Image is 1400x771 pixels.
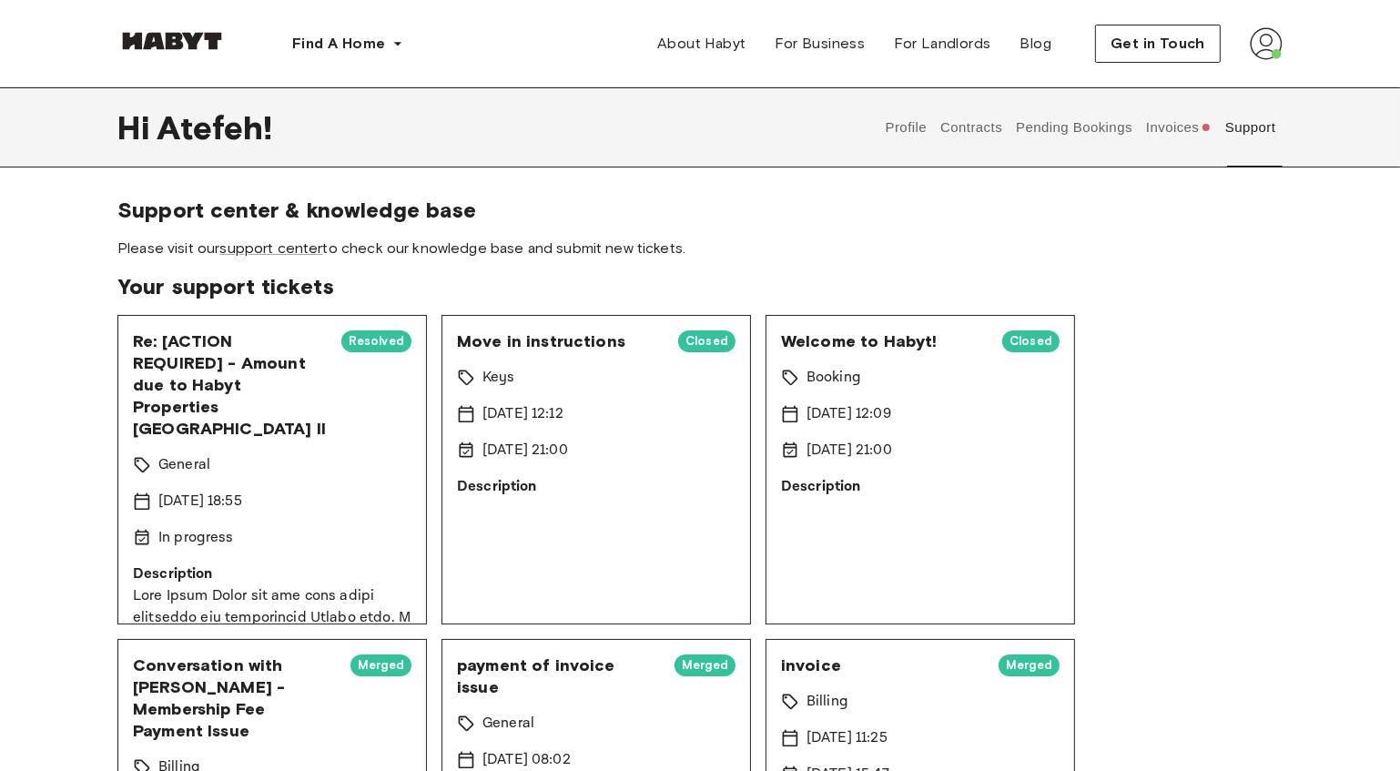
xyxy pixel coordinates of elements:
button: Find A Home [278,25,418,62]
p: General [158,454,210,476]
span: Welcome to Habyt! [781,330,988,352]
span: Closed [1002,332,1060,350]
a: For Landlords [879,25,1005,62]
a: support center [219,239,322,257]
span: Move in instructions [457,330,664,352]
p: [DATE] 21:00 [482,440,568,462]
img: Habyt [117,32,227,50]
span: Merged [675,656,736,675]
button: Get in Touch [1095,25,1221,63]
p: [DATE] 11:25 [807,727,888,749]
span: About Habyt [657,33,746,55]
p: Booking [807,367,861,389]
p: Description [133,563,411,585]
span: Merged [999,656,1060,675]
p: [DATE] 18:55 [158,491,242,512]
span: Closed [678,332,736,350]
div: user profile tabs [878,87,1283,167]
span: Get in Touch [1111,33,1205,55]
button: Support [1222,87,1278,167]
span: For Business [776,33,866,55]
span: Your support tickets [117,273,1283,300]
span: Resolved [341,332,411,350]
p: [DATE] 21:00 [807,440,892,462]
span: Find A Home [292,33,385,55]
p: Billing [807,691,848,713]
p: Description [781,476,1060,498]
span: invoice [781,654,984,676]
a: Blog [1006,25,1067,62]
span: Merged [350,656,411,675]
p: Description [457,476,736,498]
img: avatar [1250,27,1283,60]
span: payment of invoice issue [457,654,660,698]
p: [DATE] 12:09 [807,403,891,425]
span: Re: [ACTION REQUIRED] - Amount due to Habyt Properties [GEOGRAPHIC_DATA] II [133,330,327,440]
button: Invoices [1143,87,1213,167]
button: Profile [883,87,929,167]
a: About Habyt [643,25,760,62]
span: Please visit our to check our knowledge base and submit new tickets. [117,238,1283,259]
p: [DATE] 08:02 [482,749,571,771]
p: [DATE] 12:12 [482,403,563,425]
button: Contracts [938,87,1005,167]
p: Keys [482,367,515,389]
span: Conversation with [PERSON_NAME] - Membership Fee Payment Issue [133,654,336,742]
p: In progress [158,527,234,549]
span: Support center & knowledge base [117,197,1283,224]
a: For Business [761,25,880,62]
p: General [482,713,534,735]
span: For Landlords [894,33,990,55]
span: Atefeh ! [157,108,272,147]
span: Hi [117,108,157,147]
span: Blog [1020,33,1052,55]
button: Pending Bookings [1014,87,1135,167]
